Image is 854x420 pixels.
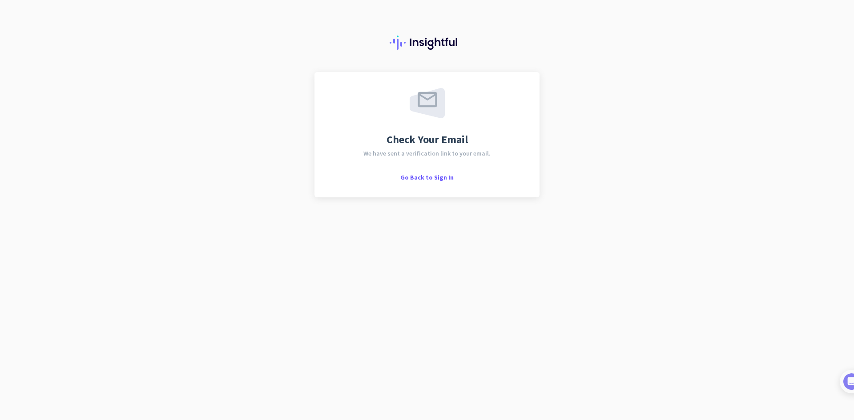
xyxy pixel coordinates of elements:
img: email-sent [410,88,445,118]
span: Go Back to Sign In [400,173,454,181]
span: We have sent a verification link to your email. [363,150,491,156]
img: Insightful [390,36,464,50]
span: Check Your Email [387,134,468,145]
